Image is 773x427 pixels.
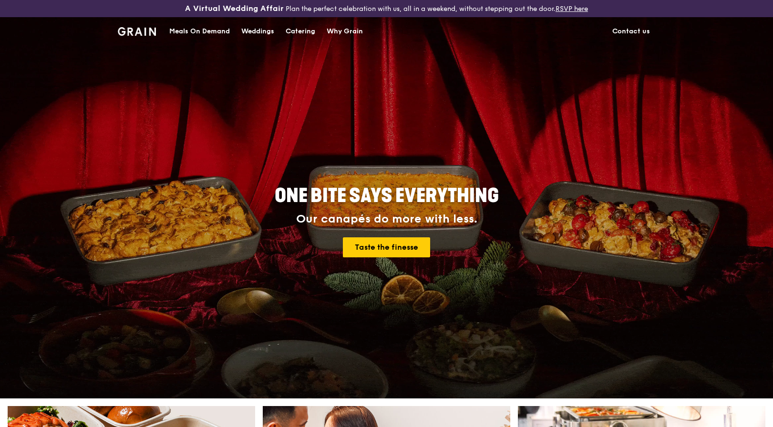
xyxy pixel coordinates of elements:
[236,17,280,46] a: Weddings
[327,17,363,46] div: Why Grain
[280,17,321,46] a: Catering
[556,5,588,13] a: RSVP here
[169,17,230,46] div: Meals On Demand
[185,4,284,13] h3: A Virtual Wedding Affair
[286,17,315,46] div: Catering
[343,237,430,257] a: Taste the finesse
[215,213,558,226] div: Our canapés do more with less.
[118,16,156,45] a: GrainGrain
[129,4,644,13] div: Plan the perfect celebration with us, all in a weekend, without stepping out the door.
[275,184,499,207] span: ONE BITE SAYS EVERYTHING
[241,17,274,46] div: Weddings
[607,17,656,46] a: Contact us
[118,27,156,36] img: Grain
[321,17,369,46] a: Why Grain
